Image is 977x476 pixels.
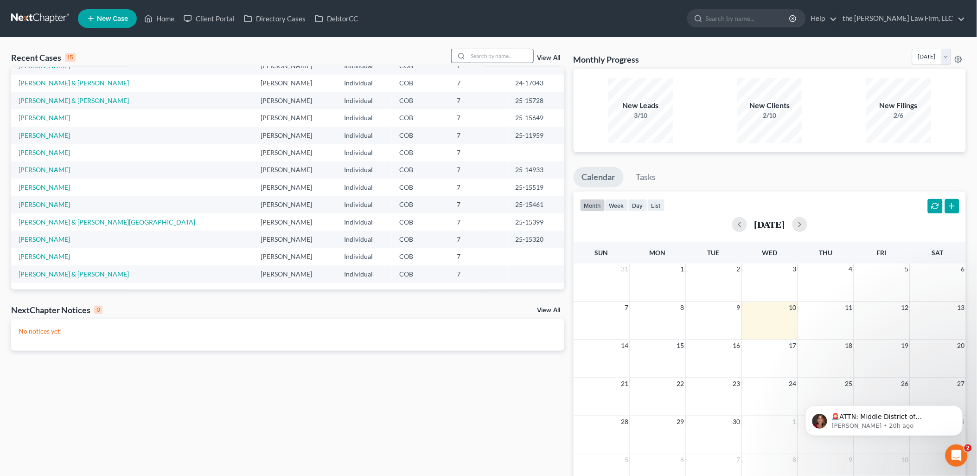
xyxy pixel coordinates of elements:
[392,231,449,248] td: COB
[392,75,449,92] td: COB
[508,179,564,196] td: 25-15519
[574,167,624,187] a: Calendar
[574,54,639,65] h3: Monthly Progress
[788,302,798,313] span: 10
[680,302,685,313] span: 8
[806,10,837,27] a: Help
[680,264,685,275] span: 1
[732,378,741,389] span: 23
[392,265,449,283] td: COB
[19,200,70,208] a: [PERSON_NAME]
[508,127,564,144] td: 25-11959
[580,199,605,212] button: month
[449,179,508,196] td: 7
[508,92,564,109] td: 25-15728
[608,100,673,111] div: New Leads
[844,340,854,351] span: 18
[624,302,629,313] span: 7
[620,378,629,389] span: 21
[239,10,310,27] a: Directory Cases
[337,196,392,213] td: Individual
[337,213,392,231] td: Individual
[900,378,910,389] span: 26
[337,75,392,92] td: Individual
[537,307,561,314] a: View All
[449,144,508,161] td: 7
[392,92,449,109] td: COB
[508,231,564,248] td: 25-15320
[97,15,128,22] span: New Case
[792,386,977,451] iframe: Intercom notifications message
[866,100,931,111] div: New Filings
[337,248,392,265] td: Individual
[11,304,102,315] div: NextChapter Notices
[19,270,129,278] a: [PERSON_NAME] & [PERSON_NAME]
[449,75,508,92] td: 7
[253,213,337,231] td: [PERSON_NAME]
[449,161,508,179] td: 7
[468,49,533,63] input: Search by name...
[676,340,685,351] span: 15
[392,213,449,231] td: COB
[628,199,647,212] button: day
[595,249,608,257] span: Sun
[19,218,195,226] a: [PERSON_NAME] & [PERSON_NAME][GEOGRAPHIC_DATA]
[900,302,910,313] span: 12
[19,327,557,336] p: No notices yet!
[337,92,392,109] td: Individual
[253,265,337,283] td: [PERSON_NAME]
[19,79,129,87] a: [PERSON_NAME] & [PERSON_NAME]
[449,127,508,144] td: 7
[392,179,449,196] td: COB
[449,92,508,109] td: 7
[253,196,337,213] td: [PERSON_NAME]
[253,248,337,265] td: [PERSON_NAME]
[449,109,508,126] td: 7
[19,148,70,156] a: [PERSON_NAME]
[964,444,972,452] span: 2
[508,196,564,213] td: 25-15461
[960,264,966,275] span: 6
[650,249,666,257] span: Mon
[179,10,239,27] a: Client Portal
[932,249,944,257] span: Sat
[900,340,910,351] span: 19
[788,378,798,389] span: 24
[19,62,70,70] a: [PERSON_NAME]
[957,340,966,351] span: 20
[449,248,508,265] td: 7
[253,109,337,126] td: [PERSON_NAME]
[620,340,629,351] span: 14
[848,454,854,465] span: 9
[732,340,741,351] span: 16
[19,96,129,104] a: [PERSON_NAME] & [PERSON_NAME]
[844,302,854,313] span: 11
[537,55,561,61] a: View All
[508,161,564,179] td: 25-14933
[140,10,179,27] a: Home
[392,127,449,144] td: COB
[508,75,564,92] td: 24-17043
[708,249,720,257] span: Tue
[608,111,673,120] div: 3/10
[706,10,791,27] input: Search by name...
[957,378,966,389] span: 27
[848,264,854,275] span: 4
[676,378,685,389] span: 22
[19,252,70,260] a: [PERSON_NAME]
[337,127,392,144] td: Individual
[680,454,685,465] span: 6
[788,340,798,351] span: 17
[838,10,965,27] a: the [PERSON_NAME] Law Firm, LLC
[253,92,337,109] td: [PERSON_NAME]
[676,416,685,427] span: 29
[737,100,802,111] div: New Clients
[877,249,887,257] span: Fri
[310,10,363,27] a: DebtorCC
[19,131,70,139] a: [PERSON_NAME]
[736,264,741,275] span: 2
